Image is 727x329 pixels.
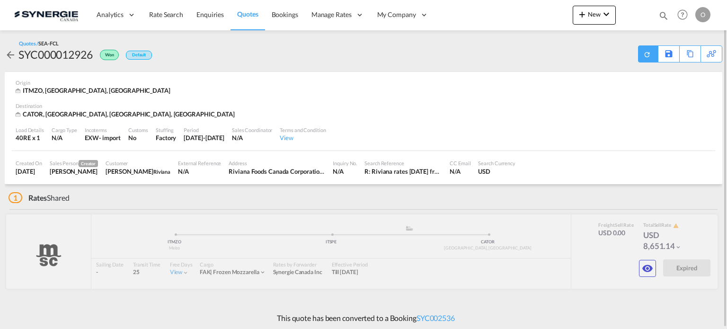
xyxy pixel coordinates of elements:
div: No [128,133,148,142]
span: Help [674,7,691,23]
p: This quote has been converted to a Booking [272,313,455,323]
md-icon: icon-arrow-left [5,49,16,61]
span: Riviana [153,169,170,175]
div: Factory Stuffing [156,133,176,142]
div: - import [99,133,121,142]
div: Incoterms [85,126,121,133]
div: Destination [16,102,711,109]
div: ITMZO, Melzo, Europe [16,86,173,95]
div: N/A [52,133,77,142]
md-icon: icon-plus 400-fg [576,9,588,20]
div: Search Currency [478,160,515,167]
div: icon-magnify [658,10,669,25]
div: Customer [106,160,170,167]
div: Shared [9,193,70,203]
div: Sales Coordinator [232,126,272,133]
span: Bookings [272,10,298,18]
div: CC Email [450,160,470,167]
button: icon-eye [639,260,656,277]
div: Quotes /SEA-FCL [19,40,59,47]
span: Creator [79,160,98,167]
div: USD [478,167,515,176]
div: Load Details [16,126,44,133]
div: Origin [16,79,711,86]
div: Inquiry No. [333,160,357,167]
div: Terms and Condition [280,126,326,133]
div: Sales Person [50,160,98,167]
div: icon-arrow-left [5,47,18,62]
div: Period [184,126,224,133]
span: 1 [9,192,22,203]
span: My Company [377,10,416,19]
div: Address [229,160,325,167]
div: Cargo Type [52,126,77,133]
div: Quote PDF is not available at this time [643,46,653,58]
span: ITMZO, [GEOGRAPHIC_DATA], [GEOGRAPHIC_DATA] [23,87,170,94]
span: Quotes [237,10,258,18]
img: 1f56c880d42311ef80fc7dca854c8e59.png [14,4,78,26]
div: EXW [85,133,99,142]
div: Help [674,7,695,24]
md-icon: icon-eye [642,263,653,274]
div: Default [126,51,152,60]
span: Analytics [97,10,124,19]
div: 40RE x 1 [16,133,44,142]
div: Created On [16,160,42,167]
div: O [695,7,710,22]
div: SYC000012926 [18,47,93,62]
div: Customs [128,126,148,133]
div: External Reference [178,160,221,167]
span: Rates [28,193,47,202]
button: icon-plus 400-fgNewicon-chevron-down [573,6,616,25]
span: SEA-FCL [38,40,58,46]
span: Won [105,52,116,61]
md-icon: icon-refresh [642,49,653,60]
div: Karen Mercier [50,167,98,176]
div: Search Reference [364,160,442,167]
md-icon: icon-magnify [658,10,669,21]
div: Yassine Cherkaoui [106,167,170,176]
div: Won [93,47,121,62]
div: View [280,133,326,142]
div: 31 Jul 2025 [184,133,224,142]
span: New [576,10,612,18]
div: N/A [178,167,221,176]
div: Riviana Foods Canada Corporation 5125 rue du Trianon, suite 450 Montréal, QC H1M 2S5 [229,167,325,176]
span: Enquiries [196,10,224,18]
span: Manage Rates [311,10,352,19]
div: N/A [333,167,357,176]
div: N/A [232,133,272,142]
div: Save As Template [658,46,679,62]
a: SYC002536 [417,313,455,322]
span: Rate Search [149,10,183,18]
div: R: Riviana rates July 2025 from Italy [364,167,442,176]
div: N/A [450,167,470,176]
div: CATOR, Toronto, ON, Americas [16,110,237,119]
div: 3 Jul 2025 [16,167,42,176]
div: Stuffing [156,126,176,133]
md-icon: icon-chevron-down [601,9,612,20]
